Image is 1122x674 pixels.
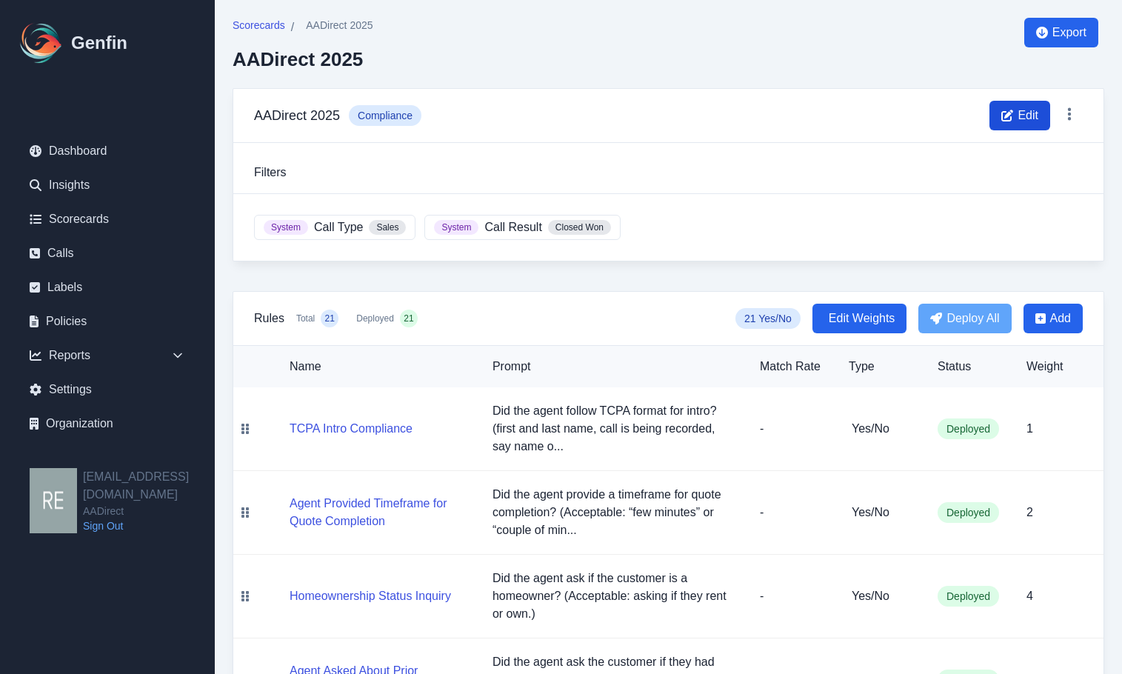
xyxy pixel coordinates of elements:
a: Sign Out [83,518,215,533]
span: AADirect [83,504,215,518]
span: 4 [1026,590,1033,602]
p: - [760,587,825,605]
th: Status [926,346,1015,387]
h1: Genfin [71,31,127,55]
a: TCPA Intro Compliance [290,422,413,435]
span: / [291,19,294,36]
span: Call Type [314,218,363,236]
span: Deployed [938,502,999,523]
button: Edit [989,101,1050,130]
span: Deployed [356,313,394,324]
th: Name [257,346,481,387]
span: Compliance [349,105,421,126]
span: Deploy All [946,310,999,327]
h2: [EMAIL_ADDRESS][DOMAIN_NAME] [83,468,215,504]
a: Homeownership Status Inquiry [290,590,451,602]
button: TCPA Intro Compliance [290,420,413,438]
img: Logo [18,19,65,67]
th: Weight [1015,346,1103,387]
button: Homeownership Status Inquiry [290,587,451,605]
span: Deployed [938,418,999,439]
span: Call Result [484,218,541,236]
a: Labels [18,273,197,302]
a: Organization [18,409,197,438]
h5: Yes/No [852,420,914,438]
p: Did the agent follow TCPA format for intro? (first and last name, call is being recorded, say nam... [492,402,736,456]
img: resqueda@aadirect.com [30,468,77,533]
th: Type [837,346,926,387]
span: 2 [1026,506,1033,518]
a: Policies [18,307,197,336]
span: Total [296,313,315,324]
button: Export [1024,18,1098,47]
h5: Yes/No [852,587,914,605]
h3: Rules [254,310,284,327]
th: Match Rate [748,346,837,387]
h2: AADirect 2025 [233,48,373,70]
button: Deploy All [918,304,1011,333]
h3: Filters [254,164,1083,181]
div: Reports [18,341,197,370]
p: Did the agent provide a timeframe for quote completion? (Acceptable: “few minutes” or “couple of ... [492,486,736,539]
span: 1 [1026,422,1033,435]
span: Add [1050,310,1071,327]
button: Add [1024,304,1083,333]
span: System [264,220,308,235]
a: Scorecards [18,204,197,234]
span: Deployed [938,586,999,607]
a: Agent Provided Timeframe for Quote Completion [290,515,469,527]
h3: AADirect 2025 [254,105,340,126]
a: Scorecards [233,18,285,36]
span: 21 Yes/No [735,308,801,329]
p: - [760,504,825,521]
p: Did the agent ask if the customer is a homeowner? (Acceptable: asking if they rent or own.) [492,570,736,623]
h5: Yes/No [852,504,914,521]
span: Edit [1018,107,1038,124]
span: System [434,220,478,235]
span: Closed Won [548,220,611,235]
span: Edit Weights [829,310,895,327]
span: Export [1052,24,1086,41]
th: Prompt [481,346,748,387]
span: Scorecards [233,18,285,33]
a: Settings [18,375,197,404]
a: Calls [18,238,197,268]
a: Dashboard [18,136,197,166]
button: Edit Weights [812,304,907,333]
a: Insights [18,170,197,200]
span: Sales [369,220,406,235]
span: 21 [325,313,335,324]
span: 21 [404,313,413,324]
p: - [760,420,825,438]
button: Agent Provided Timeframe for Quote Completion [290,495,469,530]
span: AADirect 2025 [306,18,373,33]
